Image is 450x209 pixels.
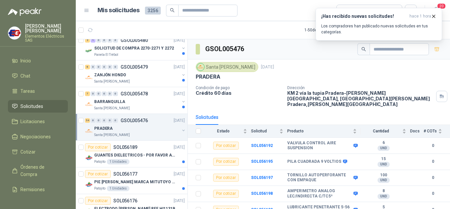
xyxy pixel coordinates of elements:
[96,65,101,69] div: 0
[424,175,442,181] b: 0
[8,70,68,82] a: Chat
[94,72,126,78] p: ZANJÓN HONDO
[196,90,282,96] p: Crédito 60 días
[85,181,93,189] img: Company Logo
[20,163,62,178] span: Órdenes de Compra
[8,54,68,67] a: Inicio
[20,133,51,140] span: Negociaciones
[287,141,352,151] b: VALVULA CONTROL AIRE SUSPENSION
[410,125,424,138] th: Docs
[107,118,112,123] div: 0
[8,8,42,16] img: Logo peakr
[174,37,185,44] p: [DATE]
[94,125,113,132] p: PRADERA
[85,91,90,96] div: 7
[316,8,442,41] button: ¡Has recibido nuevas solicitudes!hace 1 hora Los compradores han publicado nuevas solicitudes en ...
[174,64,185,70] p: [DATE]
[102,91,107,96] div: 0
[8,27,21,39] img: Company Logo
[251,175,273,180] b: SOL056197
[8,183,68,196] a: Remisiones
[174,144,185,151] p: [DATE]
[361,140,406,146] b: 6
[8,130,68,143] a: Negociaciones
[8,146,68,158] a: Cotizar
[113,145,137,150] p: SOL056189
[213,158,239,166] div: Por cotizar
[85,154,93,162] img: Company Logo
[251,143,273,148] b: SOL056192
[8,115,68,128] a: Licitaciones
[261,64,274,70] p: [DATE]
[25,24,68,33] p: [PERSON_NAME] [PERSON_NAME]
[287,129,352,133] span: Producto
[174,171,185,177] p: [DATE]
[76,167,187,194] a: Por cotizarSOL056177[DATE] Company LogoPIE [PERSON_NAME] MARCA MITUTOYO REF [PHONE_NUMBER]Patojit...
[121,65,148,69] p: GSOL005479
[121,118,148,123] p: GSOL005476
[85,38,90,43] div: 2
[361,173,406,178] b: 100
[91,38,96,43] div: 1
[361,47,366,52] span: search
[113,118,118,123] div: 0
[378,162,390,167] div: UND
[20,118,45,125] span: Licitaciones
[107,91,112,96] div: 0
[304,25,345,35] div: 1 - 50 de 881
[424,158,442,165] b: 0
[321,23,436,35] p: Los compradores han publicado nuevas solicitudes en tus categorías.
[213,174,239,182] div: Por cotizar
[8,161,68,181] a: Órdenes de Compra
[424,191,442,197] b: 0
[85,65,90,69] div: 6
[94,45,174,52] p: SOLICITUD DE COMPRA 2270-2271 Y 2272
[20,72,30,80] span: Chat
[196,73,220,80] p: PRADERA
[196,86,282,90] p: Condición de pago
[287,159,341,164] b: PILA CUADRADA 9 VOLTIOS
[174,118,185,124] p: [DATE]
[94,106,130,111] p: Santa [PERSON_NAME]
[196,62,258,72] div: Santa [PERSON_NAME]
[85,90,186,111] a: 7 0 0 0 0 0 GSOL005478[DATE] Company LogoBARRANQUILLASanta [PERSON_NAME]
[341,7,354,14] div: Todas
[20,57,31,64] span: Inicio
[113,65,118,69] div: 0
[197,63,204,71] img: Company Logo
[113,198,137,203] p: SOL056176
[424,125,450,138] th: # COTs
[437,3,446,9] span: 20
[85,100,93,108] img: Company Logo
[251,129,278,133] span: Solicitud
[287,86,434,90] p: Dirección
[94,52,118,57] p: Panela El Trébol
[378,146,390,151] div: UND
[213,142,239,150] div: Por cotizar
[378,194,390,199] div: UND
[107,159,129,164] div: 1 Unidades
[85,47,93,55] img: Company Logo
[251,159,273,164] a: SOL056195
[107,65,112,69] div: 0
[321,14,407,19] h3: ¡Has recibido nuevas solicitudes!
[85,127,93,135] img: Company Logo
[94,132,130,138] p: Santa [PERSON_NAME]
[361,125,410,138] th: Cantidad
[94,79,130,84] p: Santa [PERSON_NAME]
[174,198,185,204] p: [DATE]
[205,129,242,133] span: Estado
[20,186,45,193] span: Remisiones
[287,189,352,199] b: AMPERIMETRO ANALOG LEC/INDIRECTA C/TC5ª
[174,91,185,97] p: [DATE]
[85,197,111,205] div: Por cotizar
[94,186,105,191] p: Patojito
[85,143,111,151] div: Por cotizar
[251,191,273,196] a: SOL056198
[361,157,406,162] b: 15
[94,152,176,158] p: GUANTES DIELECTRICOS - POR FAVOR ADJUNTAR SU FICHA TECNICA
[361,189,406,194] b: 8
[102,65,107,69] div: 0
[94,159,105,164] p: Patojito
